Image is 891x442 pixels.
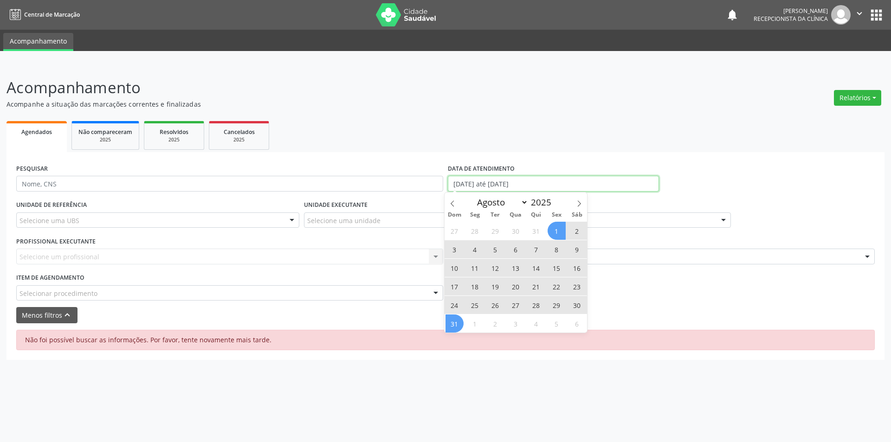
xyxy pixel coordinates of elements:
span: Sex [546,212,567,218]
span: Agosto 20, 2025 [507,277,525,295]
input: Year [528,196,559,208]
span: Resolvidos [160,128,188,136]
span: Agosto 24, 2025 [445,296,464,314]
span: Agosto 2, 2025 [568,222,586,240]
span: Setembro 4, 2025 [527,314,545,333]
span: Selecione uma unidade [307,216,381,225]
span: Agosto 8, 2025 [548,240,566,258]
label: UNIDADE EXECUTANTE [304,198,368,212]
label: PESQUISAR [16,162,48,176]
span: Agosto 29, 2025 [548,296,566,314]
a: Acompanhamento [3,33,73,51]
span: Agosto 25, 2025 [466,296,484,314]
span: Setembro 2, 2025 [486,314,504,333]
span: Agosto 10, 2025 [445,259,464,277]
span: Agosto 26, 2025 [486,296,504,314]
span: Agosto 9, 2025 [568,240,586,258]
i: keyboard_arrow_up [62,310,72,320]
span: Agosto 12, 2025 [486,259,504,277]
img: img [831,5,851,25]
span: Setembro 3, 2025 [507,314,525,333]
span: Ter [485,212,505,218]
span: Agosto 18, 2025 [466,277,484,295]
button:  [851,5,868,25]
label: Item de agendamento [16,271,84,285]
span: Agosto 14, 2025 [527,259,545,277]
span: Julho 31, 2025 [527,222,545,240]
span: Agosto 11, 2025 [466,259,484,277]
label: PROFISSIONAL EXECUTANTE [16,234,96,249]
span: Agosto 17, 2025 [445,277,464,295]
span: Agosto 19, 2025 [486,277,504,295]
button: Relatórios [834,90,881,106]
span: Agendados [21,128,52,136]
i:  [854,8,865,19]
span: Agosto 15, 2025 [548,259,566,277]
span: Agosto 5, 2025 [486,240,504,258]
span: Agosto 13, 2025 [507,259,525,277]
span: Julho 30, 2025 [507,222,525,240]
span: Agosto 4, 2025 [466,240,484,258]
span: Não compareceram [78,128,132,136]
span: Setembro 6, 2025 [568,314,586,333]
input: Nome, CNS [16,176,443,192]
span: Central de Marcação [24,11,80,19]
button: notifications [726,8,739,21]
span: Selecionar procedimento [19,288,97,298]
div: 2025 [151,136,197,143]
span: Qua [505,212,526,218]
p: Acompanhamento [6,76,621,99]
span: Cancelados [224,128,255,136]
label: DATA DE ATENDIMENTO [448,162,515,176]
span: Setembro 5, 2025 [548,314,566,333]
span: Agosto 23, 2025 [568,277,586,295]
span: Agosto 7, 2025 [527,240,545,258]
span: Recepcionista da clínica [754,15,828,23]
p: Acompanhe a situação das marcações correntes e finalizadas [6,99,621,109]
div: 2025 [216,136,262,143]
span: Agosto 3, 2025 [445,240,464,258]
span: Julho 29, 2025 [486,222,504,240]
select: Month [473,196,529,209]
span: Selecione uma UBS [19,216,79,225]
span: Dom [445,212,465,218]
span: Agosto 22, 2025 [548,277,566,295]
button: apps [868,7,885,23]
div: Não foi possível buscar as informações. Por favor, tente novamente mais tarde. [16,330,875,350]
span: Julho 28, 2025 [466,222,484,240]
span: Agosto 28, 2025 [527,296,545,314]
input: Selecione um intervalo [448,176,659,192]
button: Menos filtroskeyboard_arrow_up [16,307,77,323]
span: Agosto 30, 2025 [568,296,586,314]
span: Qui [526,212,546,218]
div: 2025 [78,136,132,143]
span: Julho 27, 2025 [445,222,464,240]
span: Setembro 1, 2025 [466,314,484,333]
label: UNIDADE DE REFERÊNCIA [16,198,87,212]
span: Seg [465,212,485,218]
span: Sáb [567,212,587,218]
span: Agosto 16, 2025 [568,259,586,277]
span: Agosto 31, 2025 [445,314,464,333]
span: Agosto 1, 2025 [548,222,566,240]
div: [PERSON_NAME] [754,7,828,15]
span: Agosto 21, 2025 [527,277,545,295]
span: Agosto 27, 2025 [507,296,525,314]
span: Agosto 6, 2025 [507,240,525,258]
a: Central de Marcação [6,7,80,22]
